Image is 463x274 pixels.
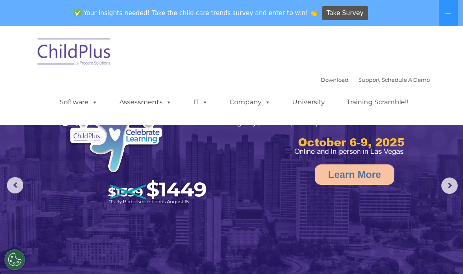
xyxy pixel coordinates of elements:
[358,76,380,83] a: Support
[111,94,180,110] a: Assessments
[185,94,216,110] a: IT
[34,33,115,74] img: ChildPlus by Procare Solutions
[315,164,394,185] a: Learn More
[4,249,25,270] button: Cookies Settings
[382,76,430,83] a: Schedule A Demo
[71,5,321,21] span: ✅ Your insights needed! Take the child care trends survey and enter to win! 👏
[321,76,349,83] a: Download
[338,94,416,110] a: Training Scramble!!
[284,94,333,110] a: University
[321,76,430,83] font: |
[327,6,363,20] span: Take Survey
[221,94,279,110] a: Company
[322,6,368,20] a: Take Survey
[51,94,106,110] a: Software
